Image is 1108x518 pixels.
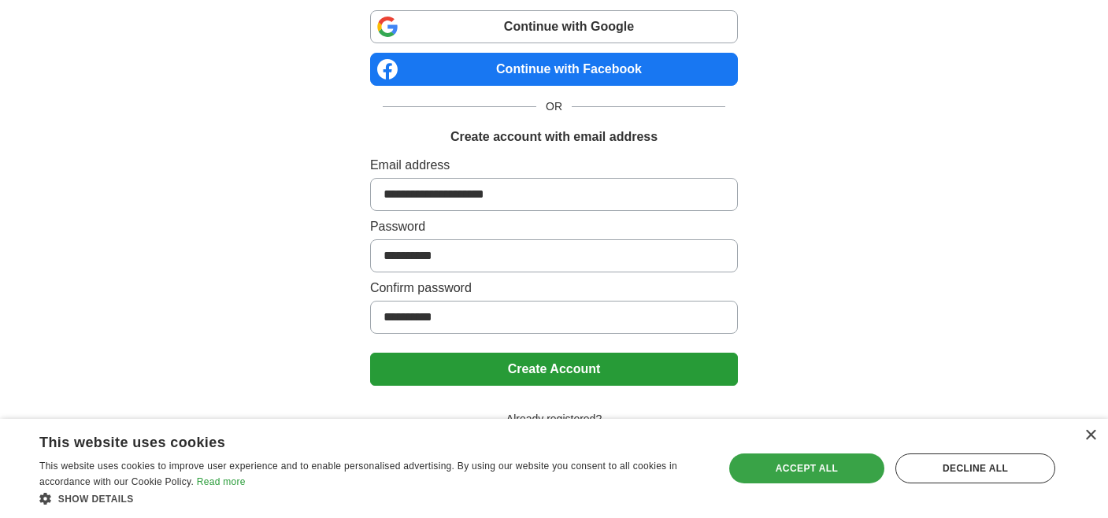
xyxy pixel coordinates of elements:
[370,353,738,386] button: Create Account
[197,476,246,487] a: Read more, opens a new window
[729,453,884,483] div: Accept all
[370,156,738,175] label: Email address
[39,490,703,506] div: Show details
[58,494,134,505] span: Show details
[370,10,738,43] a: Continue with Google
[536,98,572,115] span: OR
[497,411,611,427] span: Already registered?
[39,461,677,487] span: This website uses cookies to improve user experience and to enable personalised advertising. By u...
[1084,430,1096,442] div: Close
[450,128,658,146] h1: Create account with email address
[39,428,664,452] div: This website uses cookies
[370,279,738,298] label: Confirm password
[370,217,738,236] label: Password
[895,453,1055,483] div: Decline all
[370,53,738,86] a: Continue with Facebook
